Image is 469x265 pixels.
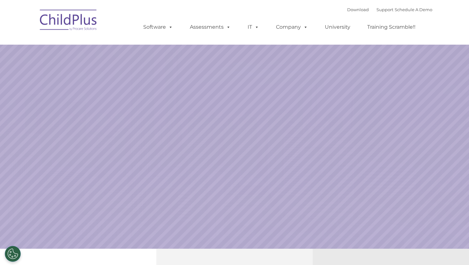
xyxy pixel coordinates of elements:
a: University [318,21,357,33]
a: Support [376,7,393,12]
a: Company [270,21,314,33]
a: IT [241,21,265,33]
img: ChildPlus by Procare Solutions [37,5,100,37]
button: Cookies Settings [5,246,21,262]
a: Download [347,7,369,12]
a: Learn More [319,140,397,160]
a: Training Scramble!! [361,21,422,33]
a: Assessments [183,21,237,33]
font: | [347,7,432,12]
a: Software [137,21,179,33]
a: Schedule A Demo [395,7,432,12]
